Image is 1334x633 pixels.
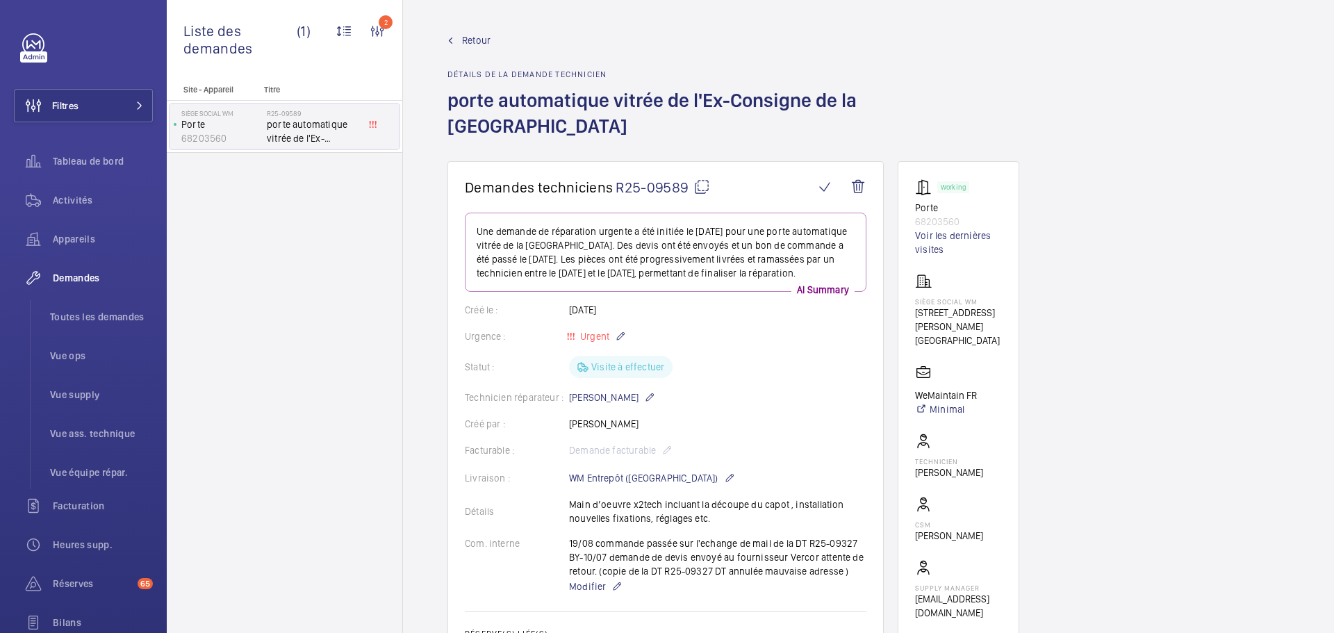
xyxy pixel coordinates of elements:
p: Porte [181,117,261,131]
h2: R25-09589 [267,109,359,117]
span: Réserves [53,577,132,591]
span: Demandes techniciens [465,179,613,196]
p: [PERSON_NAME] [915,529,983,543]
span: Vue ops [50,349,153,363]
p: 68203560 [181,131,261,145]
p: AI Summary [791,283,855,297]
span: Filtres [52,99,79,113]
p: [EMAIL_ADDRESS][DOMAIN_NAME] [915,592,1002,620]
span: Tableau de bord [53,154,153,168]
span: Vue équipe répar. [50,466,153,479]
p: [PERSON_NAME] [915,466,983,479]
span: Vue ass. technique [50,427,153,441]
img: automatic_door.svg [915,179,937,195]
span: Liste des demandes [183,22,297,57]
p: Titre [264,85,356,94]
p: [GEOGRAPHIC_DATA] [915,334,1002,347]
p: Siège social WM [915,297,1002,306]
span: 65 [138,578,153,589]
p: Siège social WM [181,109,261,117]
button: Filtres [14,89,153,122]
p: CSM [915,520,983,529]
p: [STREET_ADDRESS][PERSON_NAME] [915,306,1002,334]
p: 68203560 [915,215,1002,229]
span: Bilans [53,616,153,630]
h1: porte automatique vitrée de l'Ex-Consigne de la [GEOGRAPHIC_DATA] [447,88,884,161]
a: Voir les dernières visites [915,229,1002,256]
p: [PERSON_NAME] [569,389,655,406]
span: Toutes les demandes [50,310,153,324]
p: Porte [915,201,1002,215]
p: Supply manager [915,584,1002,592]
p: Site - Appareil [167,85,258,94]
span: Urgent [577,331,609,342]
span: porte automatique vitrée de l'Ex-Consigne de la [GEOGRAPHIC_DATA] [267,117,359,145]
span: Activités [53,193,153,207]
span: Vue supply [50,388,153,402]
span: Heures supp. [53,538,153,552]
p: Technicien [915,457,983,466]
p: Une demande de réparation urgente a été initiée le [DATE] pour une porte automatique vitrée de la... [477,224,855,280]
h2: Détails de la demande technicien [447,69,884,79]
span: Retour [462,33,491,47]
p: Working [941,185,966,190]
a: Minimal [915,402,977,416]
p: WM Entrepôt ([GEOGRAPHIC_DATA]) [569,470,735,486]
span: Modifier [569,579,606,593]
span: Facturation [53,499,153,513]
span: Appareils [53,232,153,246]
p: WeMaintain FR [915,388,977,402]
span: Demandes [53,271,153,285]
span: R25-09589 [616,179,710,196]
